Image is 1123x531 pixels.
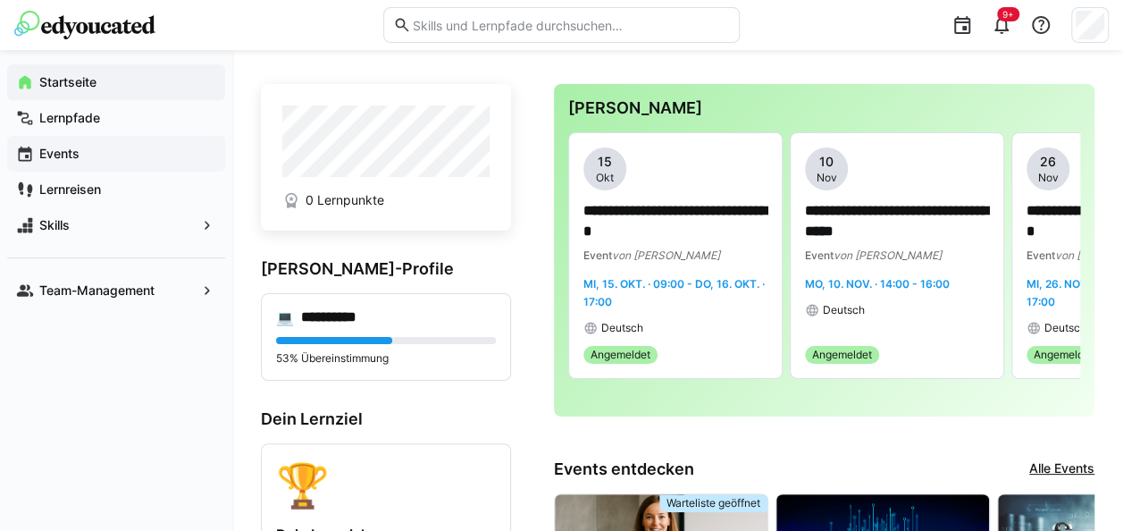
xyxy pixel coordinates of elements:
div: 🏆 [276,459,496,511]
span: Deutsch [601,321,643,335]
span: Nov [817,171,837,185]
span: Mo, 10. Nov. · 14:00 - 16:00 [805,277,950,291]
span: Event [1027,249,1055,262]
span: von [PERSON_NAME] [612,249,720,262]
span: 26 [1040,153,1056,171]
span: von [PERSON_NAME] [834,249,942,262]
h3: [PERSON_NAME] [568,98,1080,118]
h3: Events entdecken [554,459,694,479]
h3: [PERSON_NAME]-Profile [261,259,511,279]
input: Skills und Lernpfade durchsuchen… [411,17,730,33]
span: Angemeldet [591,348,650,362]
span: Angemeldet [812,348,872,362]
span: Okt [596,171,614,185]
span: 0 Lernpunkte [306,191,384,209]
span: 9+ [1002,9,1014,20]
span: Nov [1038,171,1059,185]
p: 53% Übereinstimmung [276,351,496,366]
span: Deutsch [823,303,865,317]
span: 10 [819,153,834,171]
span: Warteliste geöffnet [666,496,760,510]
span: Mi, 15. Okt. · 09:00 - Do, 16. Okt. · 17:00 [583,277,765,308]
span: Deutsch [1044,321,1086,335]
span: Angemeldet [1034,348,1094,362]
a: Alle Events [1029,459,1094,479]
span: Event [583,249,612,262]
div: 💻️ [276,308,294,326]
span: Event [805,249,834,262]
span: 15 [598,153,612,171]
h3: Dein Lernziel [261,409,511,429]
